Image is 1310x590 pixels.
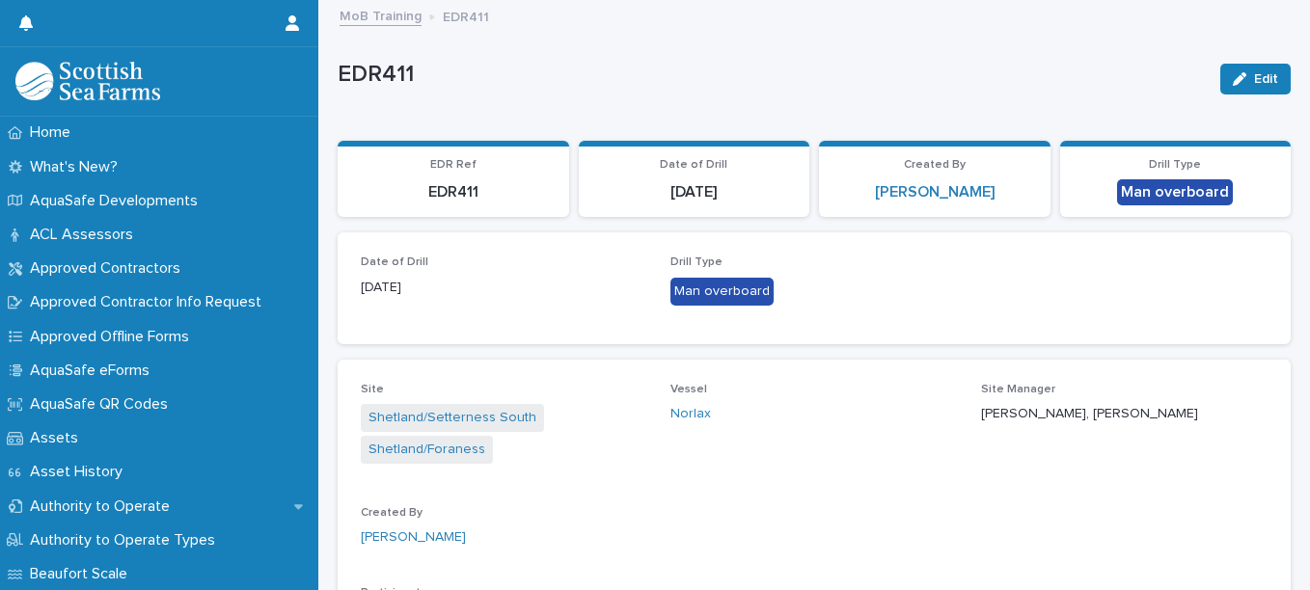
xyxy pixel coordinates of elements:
p: EDR411 [349,183,558,201]
p: Assets [22,429,94,447]
span: Drill Type [1149,159,1201,171]
p: [DATE] [361,278,647,298]
span: Site Manager [981,384,1055,395]
button: Edit [1220,64,1291,94]
p: [DATE] [590,183,799,201]
span: Site [361,384,384,395]
span: Date of Drill [660,159,727,171]
p: Approved Offline Forms [22,328,205,346]
p: Authority to Operate [22,497,185,516]
p: Approved Contractor Info Request [22,293,277,311]
p: Approved Contractors [22,259,196,278]
span: Date of Drill [361,256,428,268]
span: Edit [1254,72,1278,86]
p: What's New? [22,158,133,176]
p: AquaSafe eForms [22,362,165,380]
p: EDR411 [338,61,1205,89]
p: ACL Assessors [22,226,149,244]
a: Shetland/Setterness South [368,408,536,428]
a: [PERSON_NAME] [875,183,995,201]
div: Man overboard [1117,179,1233,205]
span: Created By [904,159,966,171]
p: Asset History [22,463,138,481]
div: Man overboard [670,278,774,306]
p: AquaSafe Developments [22,192,213,210]
p: Beaufort Scale [22,565,143,583]
span: Created By [361,507,423,519]
span: Vessel [670,384,707,395]
img: bPIBxiqnSb2ggTQWdOVV [15,62,160,100]
a: [PERSON_NAME] [361,527,466,548]
span: EDR Ref [430,159,477,171]
p: [PERSON_NAME], [PERSON_NAME] [981,404,1268,424]
p: AquaSafe QR Codes [22,395,183,414]
p: EDR411 [443,5,489,26]
a: MoB Training [340,4,422,26]
p: Authority to Operate Types [22,531,231,550]
span: Drill Type [670,256,723,268]
a: Norlax [670,404,711,424]
a: Shetland/Foraness [368,440,485,460]
p: Home [22,123,86,142]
